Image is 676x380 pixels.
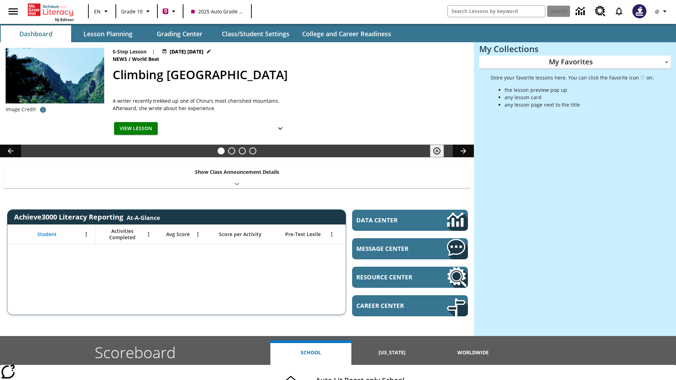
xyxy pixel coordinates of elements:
span: Grade 10 [121,8,143,15]
span: [DATE] [DATE] [170,48,204,55]
div: Show Class Announcement Details [4,164,470,188]
button: Credit for photo and all related images: Public Domain/Charlie Fong [36,103,50,116]
button: Select a new avatar [628,2,651,20]
span: Avg Score [166,231,190,237]
a: Home [28,3,74,17]
button: Jul 22 - Jun 30 Choose Dates [161,48,213,55]
a: Career Center [352,295,468,316]
span: Message Center [356,245,426,253]
li: the lesson preview pop up [505,86,654,94]
span: / [129,56,131,62]
button: Lesson Planning [73,25,143,42]
button: Slide 3 Pre-release lesson [239,147,246,154]
h3: My Collections [479,44,671,54]
button: Open Menu [326,229,337,240]
div: Pause [430,145,451,157]
button: Pause [430,145,444,157]
button: Worldwide [433,340,514,365]
button: Slide 2 Defining Our Government's Purpose [228,147,235,154]
span: Data Center [356,216,423,224]
a: Resource Center, Will open in new tab [352,267,468,288]
div: At-A-Glance [127,213,160,222]
li: any lesson card [505,94,654,101]
a: Notifications [610,2,628,20]
button: [US_STATE] [351,340,432,365]
button: Grade: Grade 10, Select a grade [118,5,155,18]
span: 2025 Auto Grade 10 [191,8,243,15]
h2: Climbing Mount Tai [113,66,465,84]
a: Data Center [571,2,591,21]
span: Student [37,231,57,237]
p: Show Class Announcement Details [195,168,279,176]
button: Open Menu [193,229,203,240]
div: A writer recently trekked up one of China's most cherished mountains. Afterward, she wrote about ... [113,97,289,112]
input: search field [448,6,545,17]
button: Boost Class color is violet red. Change class color [160,5,181,18]
span: Resource Center [356,273,426,281]
button: Slide 4 Career Lesson [249,147,256,154]
div: Home [28,2,74,22]
button: Profile/Settings [651,5,673,18]
img: Avatar [632,4,646,18]
button: Open side menu [3,1,24,22]
span: Score per Activity [219,231,262,237]
p: Image Credit [6,106,36,113]
span: | [152,48,155,55]
a: Data Center [352,210,468,231]
button: Open Menu [81,229,92,240]
button: Slide 1 Climbing Mount Tai [218,147,225,154]
a: Resource Center, Will open in new tab [591,2,610,21]
li: any lesson page next to the title [505,101,654,108]
span: Activities Completed [99,228,145,241]
p: Store your favorite lessons here. You can click the Favorite icon ♡ on: [490,74,654,81]
a: Message Center [352,238,468,259]
span: Career Center [356,302,426,310]
button: School [270,340,351,365]
button: Class/Student Settings [216,25,295,42]
button: College and Career Readiness [296,25,397,42]
button: Language: EN, Select a language [91,5,113,18]
button: Grading Center [144,25,215,42]
div: My Favorites [479,56,671,69]
span: @ [655,8,659,15]
p: 5-Step Lesson [113,48,146,55]
span: World Beat [132,55,161,63]
span: EN [94,8,101,15]
span: Achieve3000 Literacy Reporting [14,212,160,222]
span: Pre-Test Lexile [285,231,321,237]
button: Dashboard [1,25,71,42]
button: Open Menu [143,229,154,240]
span: B [164,7,167,15]
button: View Lesson [114,122,158,135]
button: Show Details [273,122,287,135]
span: News [113,55,129,63]
img: 6000 stone steps to climb Mount Tai in Chinese countryside [6,48,104,103]
button: Lesson carousel, Next [453,145,474,157]
span: NJ Edition [55,17,74,22]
